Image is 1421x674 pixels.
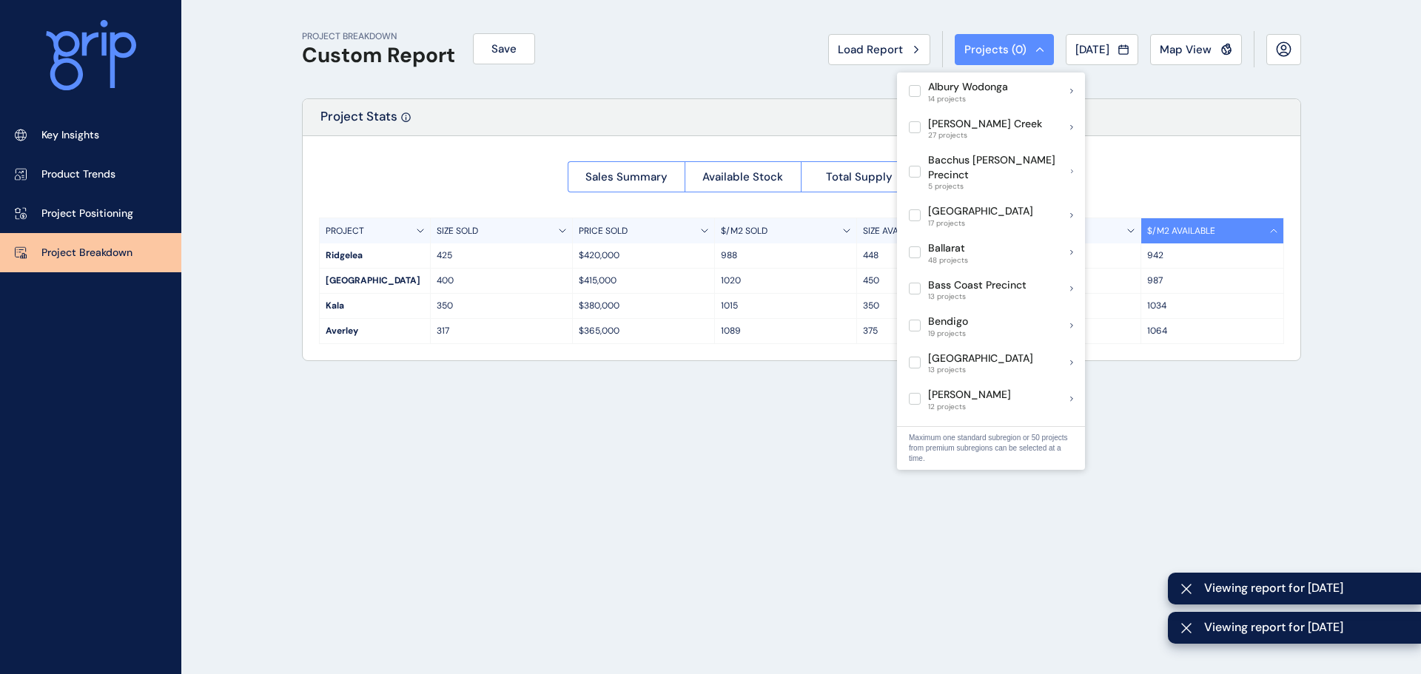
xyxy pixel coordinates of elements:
p: 450 [863,274,992,287]
p: PROJECT [326,225,364,237]
button: Total Supply [801,161,918,192]
p: PROJECT BREAKDOWN [302,30,455,43]
p: $/M2 AVAILABLE [1147,225,1215,237]
p: Project Positioning [41,206,133,221]
span: 12 projects [928,402,1011,411]
p: [PERSON_NAME] Creek [928,117,1042,132]
p: [PERSON_NAME] [928,388,1011,402]
p: 988 [721,249,850,262]
button: Save [473,33,535,64]
span: Viewing report for [DATE] [1204,619,1409,636]
p: $380,000 [579,300,708,312]
h1: Custom Report [302,43,455,68]
span: [DATE] [1075,42,1109,57]
p: Albury Wodonga [928,80,1008,95]
p: Bacchus [PERSON_NAME] Precinct [928,153,1071,182]
p: Bass Coast Precinct [928,278,1027,293]
p: 425 [437,249,566,262]
button: Map View [1150,34,1242,65]
span: Save [491,41,517,56]
p: $420,000 [579,249,708,262]
span: Sales Summary [585,169,668,184]
p: Project Stats [320,108,397,135]
span: 27 projects [928,131,1042,140]
p: [GEOGRAPHIC_DATA] [928,351,1033,366]
div: Kala [320,294,430,318]
span: Available Stock [702,169,783,184]
p: 1064 [1147,325,1277,337]
p: 987 [1147,274,1277,287]
p: 448 [863,249,992,262]
div: Ridgelea [320,243,430,268]
button: Projects (0) [955,34,1054,65]
p: Maximum one standard subregion or 50 projects from premium subregions can be selected at a time. [909,433,1073,464]
span: 14 projects [928,95,1008,104]
span: Projects ( 0 ) [964,42,1027,57]
span: 13 projects [928,365,1033,374]
span: 17 projects [928,219,1033,228]
p: [GEOGRAPHIC_DATA] [928,204,1033,219]
p: Key Insights [41,128,99,143]
p: 1089 [721,325,850,337]
p: 375 [863,325,992,337]
p: 1015 [721,300,850,312]
span: 13 projects [928,292,1027,301]
p: SIZE SOLD [437,225,478,237]
p: Bendigo [928,314,968,329]
p: 317 [437,325,566,337]
p: 1020 [721,274,850,287]
p: 350 [437,300,566,312]
p: Product Trends [41,167,115,182]
p: $365,000 [579,325,708,337]
span: 48 projects [928,256,968,265]
span: Total Supply [826,169,893,184]
p: 1034 [1147,300,1277,312]
button: Sales Summary [568,161,685,192]
button: [DATE] [1066,34,1138,65]
p: Ballarat [928,241,968,256]
p: Project Breakdown [41,246,132,260]
button: Available Stock [685,161,802,192]
span: 5 projects [928,182,1071,191]
p: 350 [863,300,992,312]
p: [PERSON_NAME] Precinct [928,425,1055,439]
span: Load Report [838,42,903,57]
p: $415,000 [579,274,708,287]
p: PRICE SOLD [579,225,628,237]
p: SIZE AVAILABLE [863,225,926,237]
span: Map View [1160,42,1212,57]
span: Viewing report for [DATE] [1204,580,1409,596]
p: 400 [437,274,566,287]
div: [GEOGRAPHIC_DATA] [320,269,430,293]
p: 942 [1147,249,1277,262]
span: 19 projects [928,329,968,338]
p: $/M2 SOLD [721,225,767,237]
button: Load Report [828,34,930,65]
div: Averley [320,319,430,343]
